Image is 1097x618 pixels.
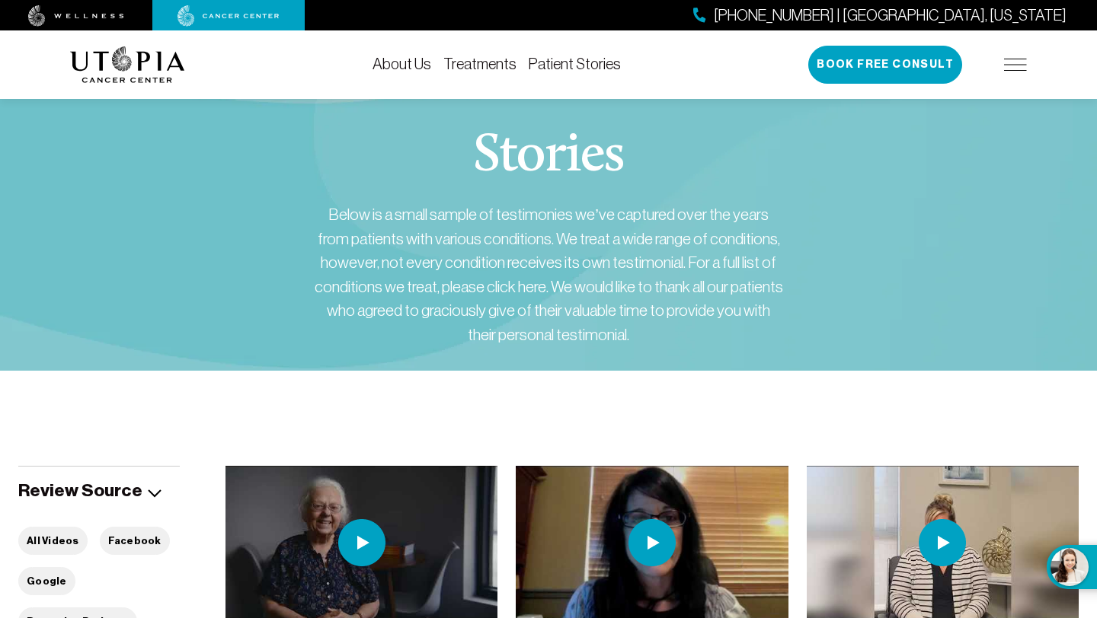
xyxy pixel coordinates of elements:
[808,46,962,84] button: Book Free Consult
[178,5,280,27] img: cancer center
[693,5,1067,27] a: [PHONE_NUMBER] | [GEOGRAPHIC_DATA], [US_STATE]
[473,129,624,184] h1: Stories
[100,527,170,555] button: Facebook
[18,527,88,555] button: All Videos
[443,56,517,72] a: Treatments
[714,5,1067,27] span: [PHONE_NUMBER] | [GEOGRAPHIC_DATA], [US_STATE]
[1004,59,1027,71] img: icon-hamburger
[628,519,676,566] img: play icon
[18,567,75,595] button: Google
[18,479,142,502] h5: Review Source
[529,56,621,72] a: Patient Stories
[312,202,785,346] div: Below is a small sample of testimonies we’ve captured over the years from patients with various c...
[373,56,431,72] a: About Us
[148,489,162,498] img: icon
[28,5,124,27] img: wellness
[70,46,185,83] img: logo
[919,519,966,566] img: play icon
[338,519,385,566] img: play icon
